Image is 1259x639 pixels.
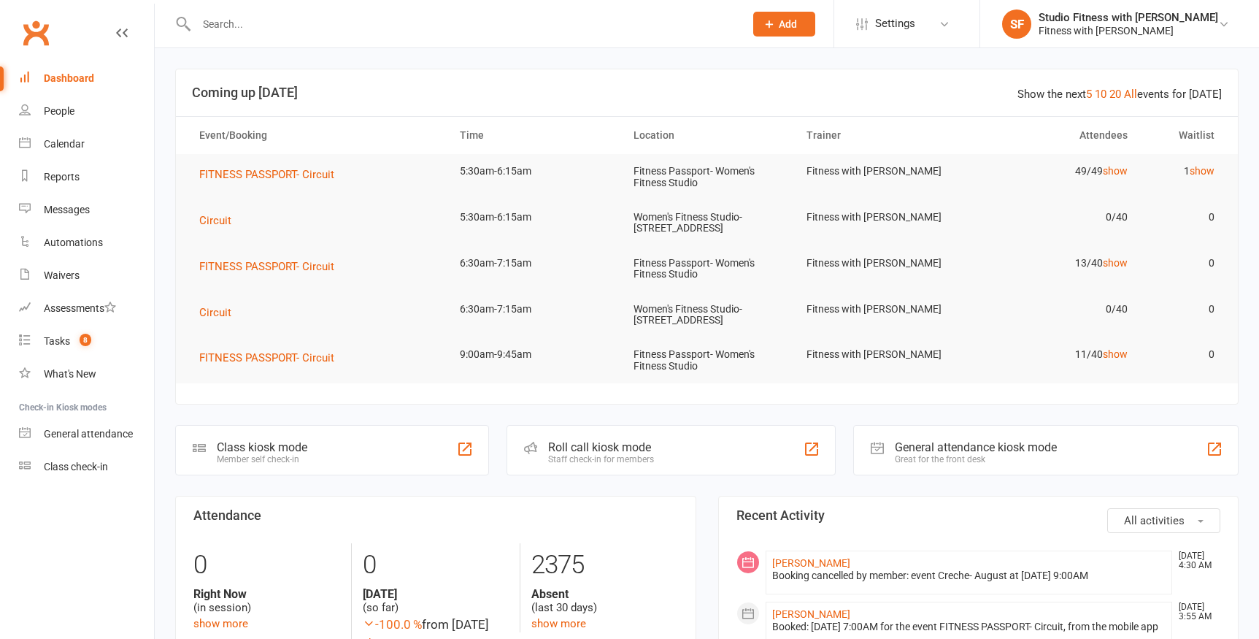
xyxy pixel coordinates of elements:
[531,587,677,615] div: (last 30 days)
[44,138,85,150] div: Calendar
[199,349,344,367] button: FITNESS PASSPORT- Circuit
[1017,85,1222,103] div: Show the next events for [DATE]
[793,337,967,372] td: Fitness with [PERSON_NAME]
[531,587,677,601] strong: Absent
[44,461,108,472] div: Class check-in
[19,95,154,128] a: People
[1171,551,1220,570] time: [DATE] 4:30 AM
[1141,200,1228,234] td: 0
[1095,88,1106,101] a: 10
[19,62,154,95] a: Dashboard
[44,105,74,117] div: People
[531,617,586,630] a: show more
[19,194,154,226] a: Messages
[779,18,797,30] span: Add
[19,259,154,292] a: Waivers
[967,337,1141,372] td: 11/40
[19,226,154,259] a: Automations
[193,587,340,601] strong: Right Now
[193,508,678,523] h3: Attendance
[793,246,967,280] td: Fitness with [PERSON_NAME]
[19,161,154,194] a: Reports
[44,171,80,183] div: Reports
[199,306,231,319] span: Circuit
[1141,246,1228,280] td: 0
[772,608,850,620] a: [PERSON_NAME]
[1124,88,1137,101] a: All
[1103,348,1128,360] a: show
[1039,24,1218,37] div: Fitness with [PERSON_NAME]
[967,117,1141,154] th: Attendees
[363,617,422,632] span: -100.0 %
[18,15,54,51] a: Clubworx
[193,543,340,587] div: 0
[19,418,154,451] a: General attendance kiosk mode
[967,154,1141,188] td: 49/49
[186,117,447,154] th: Event/Booking
[793,200,967,234] td: Fitness with [PERSON_NAME]
[192,85,1222,100] h3: Coming up [DATE]
[1141,337,1228,372] td: 0
[620,246,794,292] td: Fitness Passport- Women's Fitness Studio
[620,117,794,154] th: Location
[199,168,334,181] span: FITNESS PASSPORT- Circuit
[19,451,154,483] a: Class kiosk mode
[772,570,1166,582] div: Booking cancelled by member: event Creche- August at [DATE] 9:00AM
[1107,508,1220,533] button: All activities
[1190,165,1214,177] a: show
[363,587,509,615] div: (so far)
[447,292,620,326] td: 6:30am-7:15am
[199,214,231,227] span: Circuit
[44,204,90,215] div: Messages
[548,454,654,464] div: Staff check-in for members
[753,12,815,37] button: Add
[363,615,509,635] div: from [DATE]
[548,440,654,454] div: Roll call kiosk mode
[192,14,734,34] input: Search...
[1002,9,1031,39] div: SF
[793,154,967,188] td: Fitness with [PERSON_NAME]
[531,543,677,587] div: 2375
[44,302,116,314] div: Assessments
[1103,165,1128,177] a: show
[736,508,1221,523] h3: Recent Activity
[19,358,154,391] a: What's New
[1039,11,1218,24] div: Studio Fitness with [PERSON_NAME]
[772,621,1166,633] div: Booked: [DATE] 7:00AM for the event FITNESS PASSPORT- Circuit, from the mobile app
[199,258,344,275] button: FITNESS PASSPORT- Circuit
[1109,88,1121,101] a: 20
[1103,257,1128,269] a: show
[895,440,1057,454] div: General attendance kiosk mode
[967,292,1141,326] td: 0/40
[199,304,242,321] button: Circuit
[895,454,1057,464] div: Great for the front desk
[44,428,133,440] div: General attendance
[620,292,794,338] td: Women's Fitness Studio- [STREET_ADDRESS]
[193,587,340,615] div: (in session)
[967,200,1141,234] td: 0/40
[44,368,96,380] div: What's New
[193,617,248,630] a: show more
[793,117,967,154] th: Trainer
[620,154,794,200] td: Fitness Passport- Women's Fitness Studio
[44,269,80,281] div: Waivers
[199,351,334,364] span: FITNESS PASSPORT- Circuit
[875,7,915,40] span: Settings
[1141,117,1228,154] th: Waitlist
[447,337,620,372] td: 9:00am-9:45am
[1141,154,1228,188] td: 1
[1124,514,1185,527] span: All activities
[199,260,334,273] span: FITNESS PASSPORT- Circuit
[44,237,103,248] div: Automations
[363,587,509,601] strong: [DATE]
[199,212,242,229] button: Circuit
[1086,88,1092,101] a: 5
[967,246,1141,280] td: 13/40
[217,454,307,464] div: Member self check-in
[447,246,620,280] td: 6:30am-7:15am
[1171,602,1220,621] time: [DATE] 3:55 AM
[620,200,794,246] td: Women's Fitness Studio- [STREET_ADDRESS]
[447,154,620,188] td: 5:30am-6:15am
[772,557,850,569] a: [PERSON_NAME]
[793,292,967,326] td: Fitness with [PERSON_NAME]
